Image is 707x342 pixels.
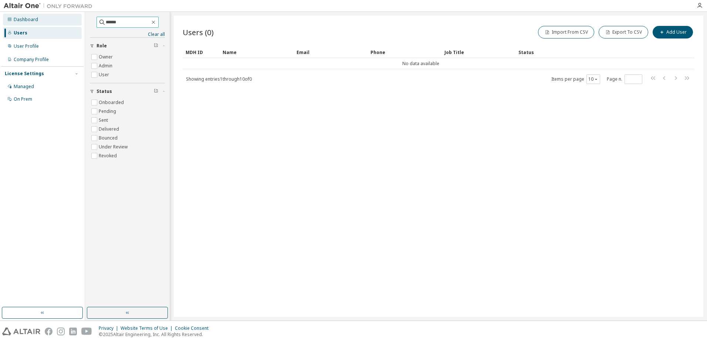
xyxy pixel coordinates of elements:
[99,98,125,107] label: Onboarded
[14,17,38,23] div: Dashboard
[444,46,513,58] div: Job Title
[57,328,65,335] img: instagram.svg
[14,57,49,63] div: Company Profile
[81,328,92,335] img: youtube.svg
[99,70,111,79] label: User
[99,151,118,160] label: Revoked
[99,53,114,61] label: Owner
[154,43,158,49] span: Clear filter
[90,38,165,54] button: Role
[69,328,77,335] img: linkedin.svg
[99,107,118,116] label: Pending
[551,74,600,84] span: Items per page
[588,76,598,82] button: 10
[45,328,53,335] img: facebook.svg
[186,46,217,58] div: MDH ID
[97,43,107,49] span: Role
[14,43,39,49] div: User Profile
[99,125,121,134] label: Delivered
[518,46,656,58] div: Status
[186,76,252,82] span: Showing entries 1 through 10 of 0
[154,88,158,94] span: Clear filter
[5,71,44,77] div: License Settings
[175,325,213,331] div: Cookie Consent
[99,142,129,151] label: Under Review
[99,134,119,142] label: Bounced
[607,74,642,84] span: Page n.
[371,46,439,58] div: Phone
[297,46,365,58] div: Email
[97,88,112,94] span: Status
[90,31,165,37] a: Clear all
[99,116,109,125] label: Sent
[121,325,175,331] div: Website Terms of Use
[99,325,121,331] div: Privacy
[223,46,291,58] div: Name
[653,26,693,38] button: Add User
[14,30,27,36] div: Users
[14,96,32,102] div: On Prem
[183,58,659,69] td: No data available
[90,83,165,100] button: Status
[99,61,114,70] label: Admin
[14,84,34,90] div: Managed
[599,26,648,38] button: Export To CSV
[538,26,594,38] button: Import From CSV
[183,27,214,37] span: Users (0)
[4,2,96,10] img: Altair One
[2,328,40,335] img: altair_logo.svg
[99,331,213,338] p: © 2025 Altair Engineering, Inc. All Rights Reserved.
